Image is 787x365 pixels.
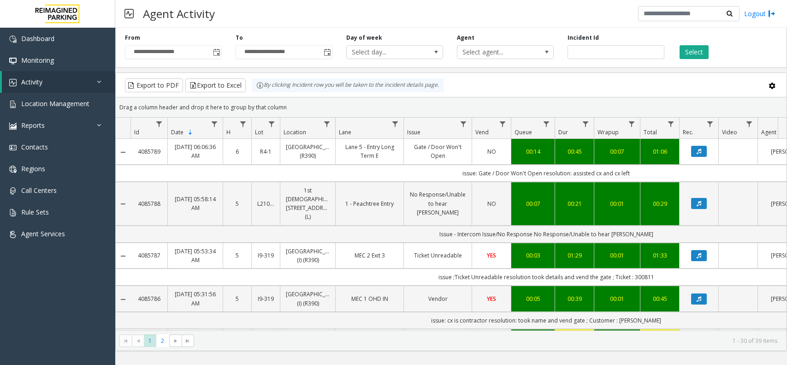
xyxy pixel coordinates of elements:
[136,251,162,260] a: 4085787
[21,99,89,108] span: Location Management
[561,147,588,156] a: 00:45
[226,128,231,136] span: H
[173,290,217,307] a: [DATE] 05:31:56 AM
[236,34,243,42] label: To
[722,128,737,136] span: Video
[257,294,274,303] a: I9-319
[173,195,217,212] a: [DATE] 05:58:14 AM
[487,148,496,156] span: NO
[229,199,246,208] a: 5
[487,251,496,259] span: YES
[517,251,549,260] a: 00:03
[580,118,592,130] a: Dur Filter Menu
[487,200,496,208] span: NO
[257,147,274,156] a: R4-1
[487,295,496,303] span: YES
[768,9,775,18] img: logout
[182,335,194,347] span: Go to the last page
[321,118,333,130] a: Location Filter Menu
[144,335,156,347] span: Page 1
[171,128,183,136] span: Date
[9,187,17,195] img: 'icon'
[21,186,57,195] span: Call Centers
[409,251,466,260] a: Ticket Unreadable
[116,99,787,115] div: Drag a column header and drop it here to group by that column
[600,199,634,208] div: 00:01
[478,251,505,260] a: YES
[125,78,183,92] button: Export to PDF
[286,143,330,160] a: [GEOGRAPHIC_DATA] (R390)
[646,147,674,156] div: 01:06
[407,128,420,136] span: Issue
[116,296,130,303] a: Collapse Details
[229,294,246,303] a: 5
[229,251,246,260] a: 5
[761,128,776,136] span: Agent
[744,9,775,18] a: Logout
[517,294,549,303] a: 00:05
[515,128,532,136] span: Queue
[187,129,194,136] span: Sortable
[600,294,634,303] div: 00:01
[339,128,351,136] span: Lane
[646,199,674,208] a: 00:29
[341,143,398,160] a: Lane 5 - Entry Long Term E
[646,251,674,260] a: 01:33
[561,294,588,303] div: 00:39
[600,147,634,156] a: 00:07
[646,294,674,303] a: 00:45
[124,2,134,25] img: pageIcon
[409,190,466,217] a: No Response/Unable to hear [PERSON_NAME]
[9,57,17,65] img: 'icon'
[21,56,54,65] span: Monitoring
[138,2,219,25] h3: Agent Activity
[457,34,474,42] label: Agent
[136,147,162,156] a: 4085789
[9,36,17,43] img: 'icon'
[341,251,398,260] a: MEC 2 Exit 3
[9,166,17,173] img: 'icon'
[478,294,505,303] a: YES
[568,34,599,42] label: Incident Id
[286,247,330,264] a: [GEOGRAPHIC_DATA] (I) (R390)
[341,199,398,208] a: 1 - Peachtree Entry
[21,164,45,173] span: Regions
[200,337,777,345] kendo-pager-info: 1 - 30 of 39 items
[229,147,246,156] a: 6
[156,335,169,347] span: Page 2
[497,118,509,130] a: Vend Filter Menu
[517,147,549,156] a: 00:14
[173,247,217,264] a: [DATE] 05:53:34 AM
[561,251,588,260] a: 01:29
[322,46,332,59] span: Toggle popup
[116,252,130,260] a: Collapse Details
[211,46,221,59] span: Toggle popup
[286,186,330,221] a: 1st [DEMOGRAPHIC_DATA], [STREET_ADDRESS] (L)
[478,199,505,208] a: NO
[600,251,634,260] a: 00:01
[257,199,274,208] a: L21078200
[286,290,330,307] a: [GEOGRAPHIC_DATA] (I) (R390)
[257,251,274,260] a: I9-319
[256,82,264,89] img: infoIcon.svg
[21,78,42,86] span: Activity
[21,121,45,130] span: Reports
[266,118,278,130] a: Lot Filter Menu
[743,118,756,130] a: Video Filter Menu
[475,128,489,136] span: Vend
[284,128,306,136] span: Location
[185,78,246,92] button: Export to Excel
[598,128,619,136] span: Wrapup
[2,71,115,93] a: Activity
[561,199,588,208] a: 00:21
[136,199,162,208] a: 4085788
